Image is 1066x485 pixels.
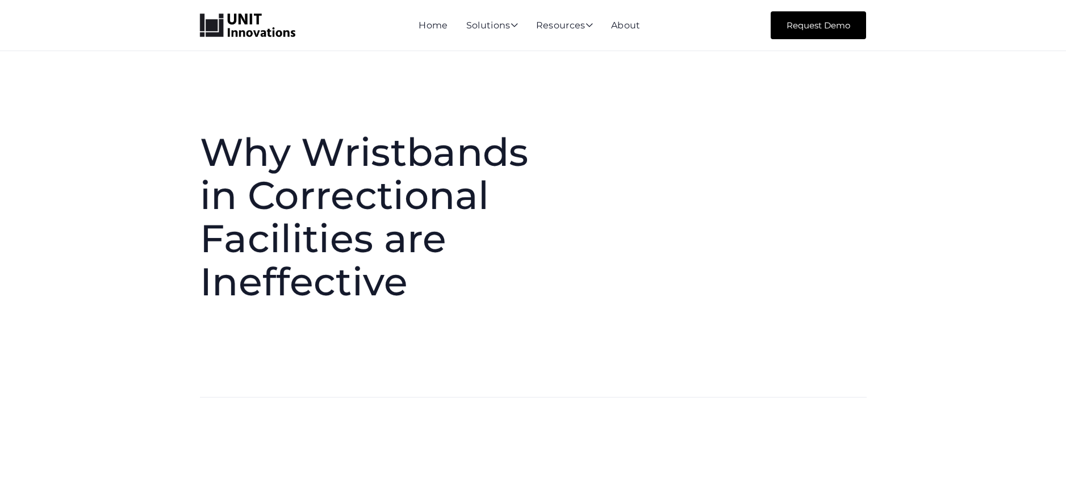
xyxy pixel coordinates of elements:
[466,21,518,31] div: Solutions
[419,20,448,31] a: Home
[611,20,641,31] a: About
[771,11,866,39] a: Request Demo
[200,131,541,303] h1: Why Wristbands in Correctional Facilities are Ineffective
[511,20,518,30] span: 
[536,21,593,31] div: Resources
[200,14,295,37] a: home
[466,21,518,31] div: Solutions
[586,20,593,30] span: 
[536,21,593,31] div: Resources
